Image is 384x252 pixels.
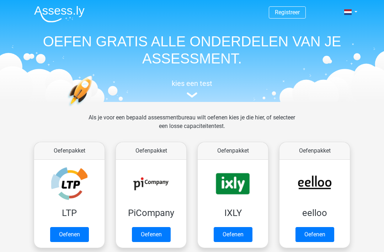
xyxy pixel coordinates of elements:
a: Oefenen [50,227,89,242]
a: Registreer [275,9,300,16]
a: Oefenen [132,227,171,242]
a: kies een test [28,79,356,98]
img: oefenen [68,76,120,140]
h1: OEFEN GRATIS ALLE ONDERDELEN VAN JE ASSESSMENT. [28,33,356,67]
div: Als je voor een bepaald assessmentbureau wilt oefenen kies je die hier, of selecteer een losse ca... [83,113,301,139]
a: Oefenen [214,227,252,242]
h5: kies een test [28,79,356,88]
a: Oefenen [295,227,334,242]
img: Assessly [34,6,85,22]
img: assessment [187,92,197,98]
